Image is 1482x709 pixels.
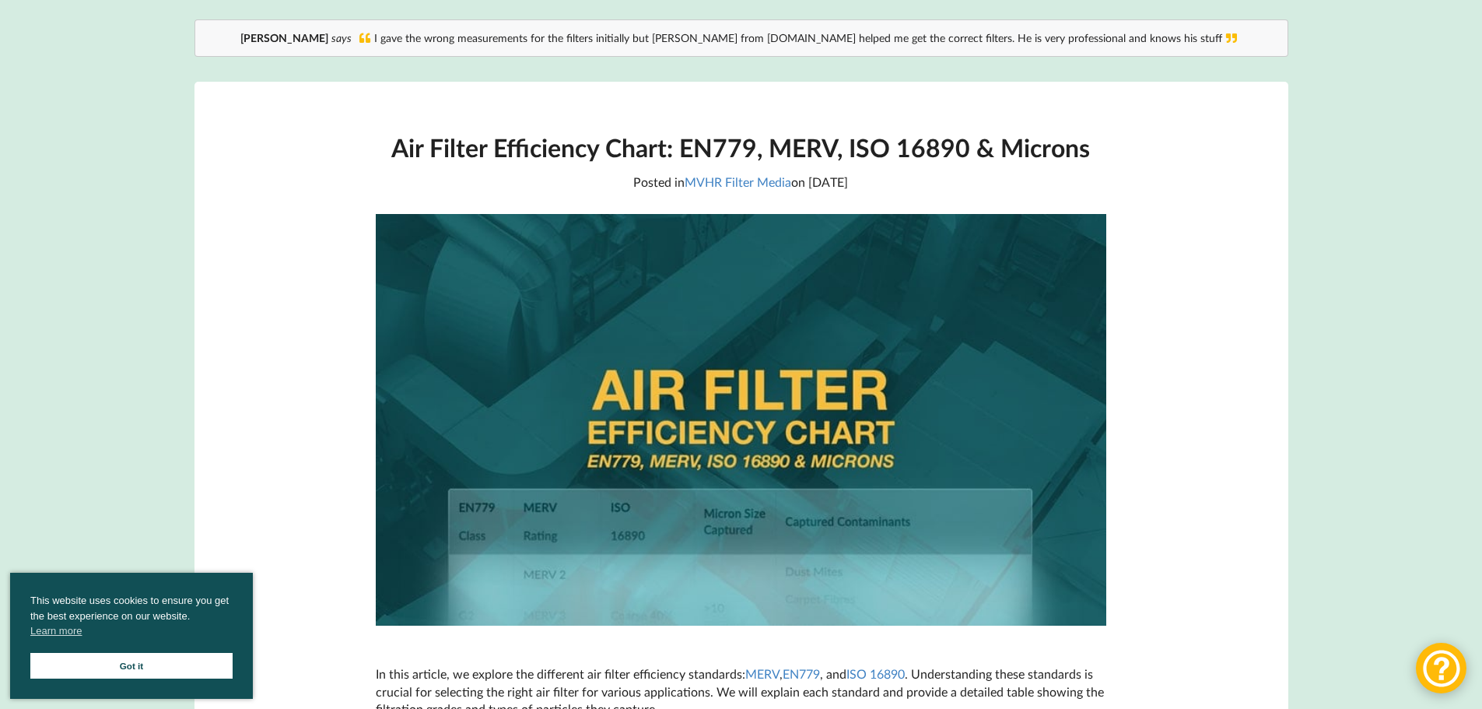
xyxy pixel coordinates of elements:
[783,666,820,681] a: EN779
[846,666,905,681] a: ISO 16890
[331,31,352,44] i: says
[685,174,791,189] a: MVHR Filter Media
[633,174,848,189] span: Posted in on [DATE]
[240,31,328,44] b: [PERSON_NAME]
[376,132,1106,163] h1: Air Filter Efficiency Chart: EN779, MERV, ISO 16890 & Microns
[10,573,253,699] div: cookieconsent
[30,593,233,643] span: This website uses cookies to ensure you get the best experience on our website.
[376,214,1106,625] img: The image shows a title "Air Filter Efficiency Chart" with references to EN779, MERV, ISO 16890, ...
[30,623,82,639] a: cookies - Learn more
[745,666,780,681] a: MERV
[211,30,1272,46] div: I gave the wrong measurements for the filters initially but [PERSON_NAME] from [DOMAIN_NAME] help...
[30,653,233,679] a: Got it cookie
